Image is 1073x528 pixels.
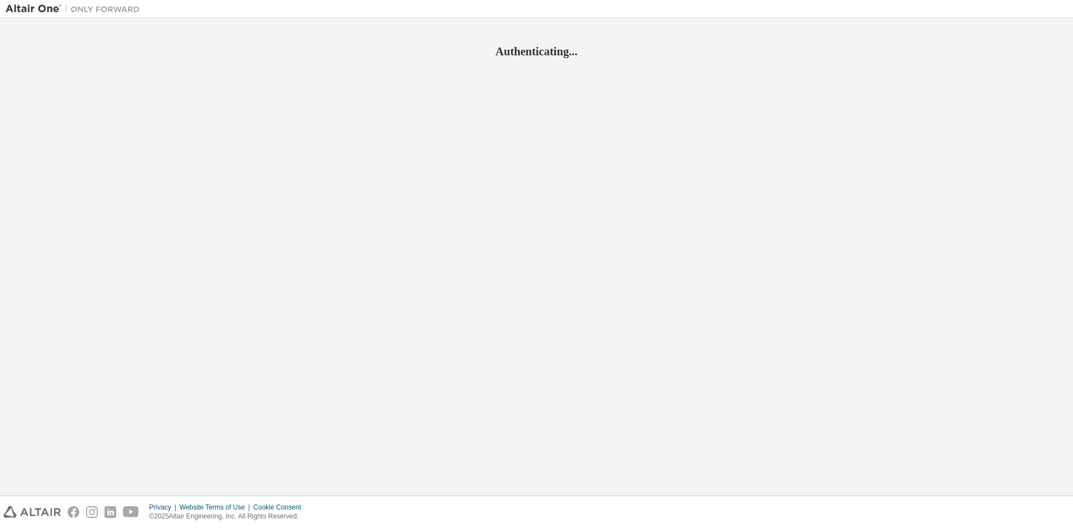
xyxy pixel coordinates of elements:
[123,506,139,518] img: youtube.svg
[68,506,79,518] img: facebook.svg
[6,3,145,15] img: Altair One
[253,503,307,512] div: Cookie Consent
[3,506,61,518] img: altair_logo.svg
[149,503,179,512] div: Privacy
[6,44,1067,59] h2: Authenticating...
[105,506,116,518] img: linkedin.svg
[179,503,253,512] div: Website Terms of Use
[149,512,308,521] p: © 2025 Altair Engineering, Inc. All Rights Reserved.
[86,506,98,518] img: instagram.svg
